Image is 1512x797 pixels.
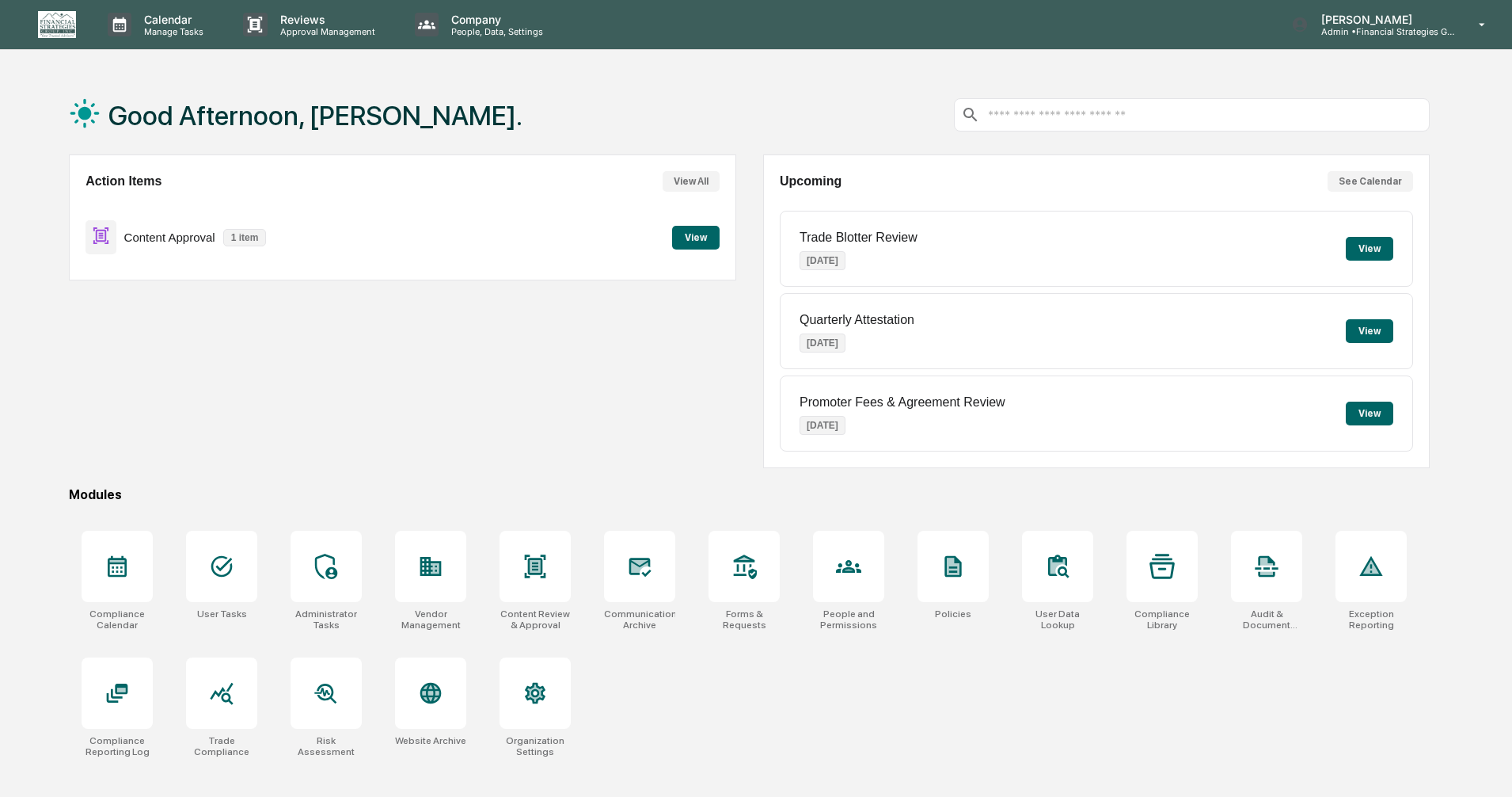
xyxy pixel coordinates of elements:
[131,13,211,26] p: Calendar
[439,13,551,26] p: Company
[1346,319,1393,343] button: View
[291,608,362,631] div: Administrator Tasks
[1231,608,1302,631] div: Audit & Document Logs
[38,11,76,38] img: logo
[672,229,720,244] a: View
[1022,608,1093,631] div: User Data Lookup
[291,735,362,757] div: Risk Assessment
[604,608,675,631] div: Communications Archive
[813,608,884,631] div: People and Permissions
[108,100,522,132] h1: Good Afternoon, [PERSON_NAME].
[800,231,917,245] p: Trade Blotter Review
[500,735,571,757] div: Organization Settings
[500,608,571,631] div: Content Review & Approval
[395,608,466,631] div: Vendor Management
[663,171,720,192] button: View All
[1328,171,1413,192] button: See Calendar
[1461,745,1504,787] iframe: Open customer support
[131,26,211,37] p: Manage Tasks
[85,174,161,189] h2: Action Items
[124,231,215,244] p: Content Approval
[439,26,551,37] p: People, Data, Settings
[800,395,1005,410] p: Promoter Fees & Agreement Review
[935,608,971,620] div: Policies
[800,251,845,270] p: [DATE]
[197,608,247,620] div: User Tasks
[1126,608,1198,631] div: Compliance Library
[82,735,153,757] div: Compliance Reporting Log
[186,735,257,757] div: Trade Compliance
[672,226,720,250] button: View
[1335,608,1407,631] div: Exception Reporting
[268,13,383,26] p: Reviews
[1309,13,1456,26] p: [PERSON_NAME]
[69,487,1430,502] div: Modules
[395,735,466,746] div: Website Archive
[1309,26,1456,37] p: Admin • Financial Strategies Group (FSG)
[1346,237,1393,261] button: View
[709,608,780,631] div: Forms & Requests
[1346,402,1393,425] button: View
[800,416,845,435] p: [DATE]
[268,26,383,37] p: Approval Management
[82,608,153,631] div: Compliance Calendar
[780,174,841,189] h2: Upcoming
[800,334,845,353] p: [DATE]
[800,313,914,327] p: Quarterly Attestation
[223,229,267,246] p: 1 item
